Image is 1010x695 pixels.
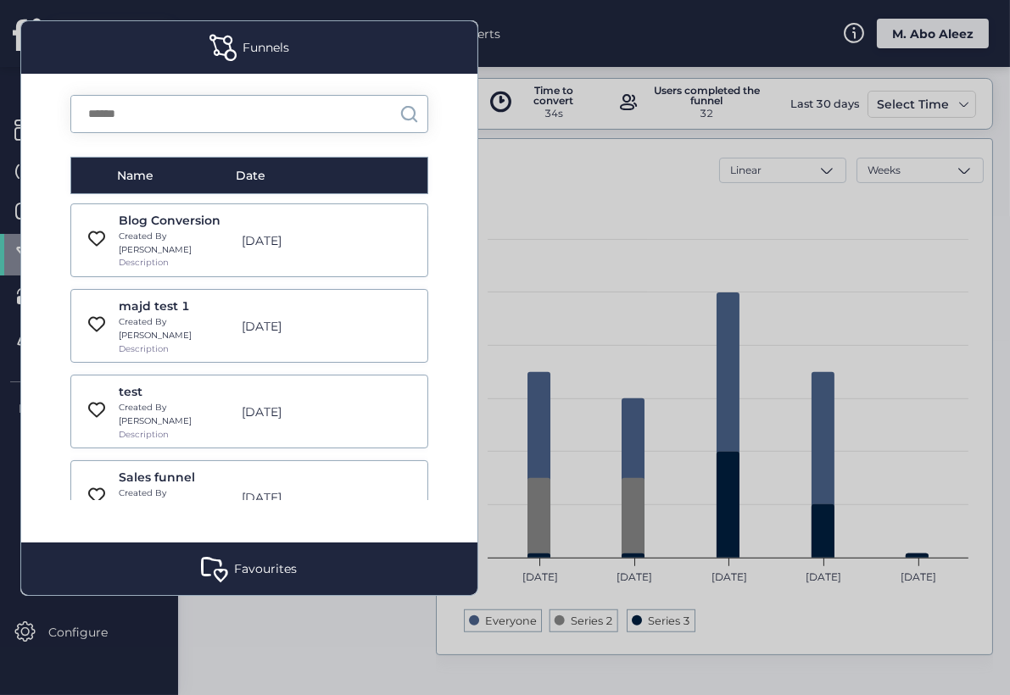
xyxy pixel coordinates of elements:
[119,297,232,315] div: majd test 1
[21,542,477,595] div: Favourites
[233,317,354,336] div: [DATE]
[119,382,232,401] div: test
[21,21,477,74] div: Funnels
[119,401,232,427] div: Created By [PERSON_NAME]
[119,211,232,230] div: Blog Conversion
[119,486,232,513] div: Created By [PERSON_NAME]
[119,468,232,486] div: Sales funnel
[119,256,165,270] div: Description
[119,230,232,256] div: Created By [PERSON_NAME]
[243,38,289,57] div: Funnels
[236,166,365,185] div: Date
[233,488,354,507] div: [DATE]
[233,231,354,250] div: [DATE]
[233,403,354,421] div: [DATE]
[235,559,298,578] div: Favourites
[119,428,165,442] div: Description
[117,166,235,185] div: Name
[119,315,232,342] div: Created By [PERSON_NAME]
[119,342,165,356] div: Description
